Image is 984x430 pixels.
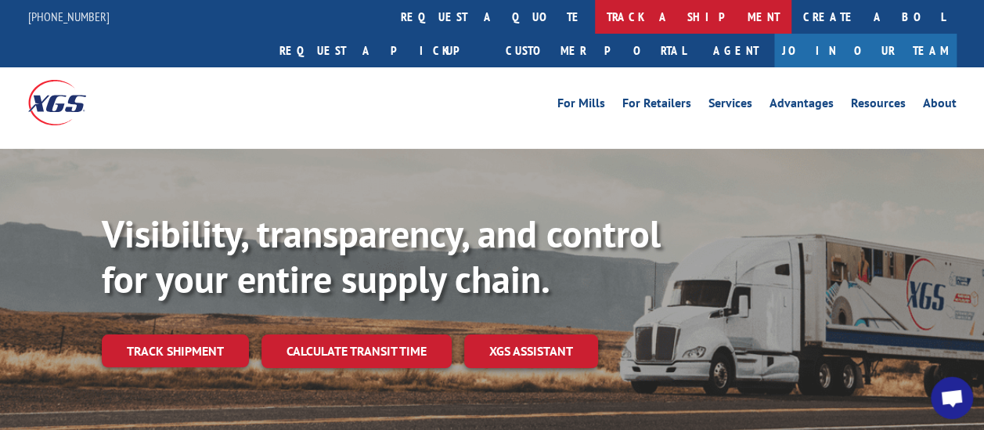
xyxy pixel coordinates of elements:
a: Track shipment [102,334,249,367]
a: Calculate transit time [261,334,452,368]
a: Request a pickup [268,34,494,67]
a: For Retailers [622,97,691,114]
a: Resources [851,97,906,114]
a: For Mills [557,97,605,114]
a: Customer Portal [494,34,697,67]
b: Visibility, transparency, and control for your entire supply chain. [102,209,661,303]
a: XGS ASSISTANT [464,334,598,368]
a: Agent [697,34,774,67]
a: Advantages [770,97,834,114]
a: Join Our Team [774,34,957,67]
a: About [923,97,957,114]
a: Services [708,97,752,114]
a: [PHONE_NUMBER] [28,9,110,24]
div: Open chat [931,377,973,419]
